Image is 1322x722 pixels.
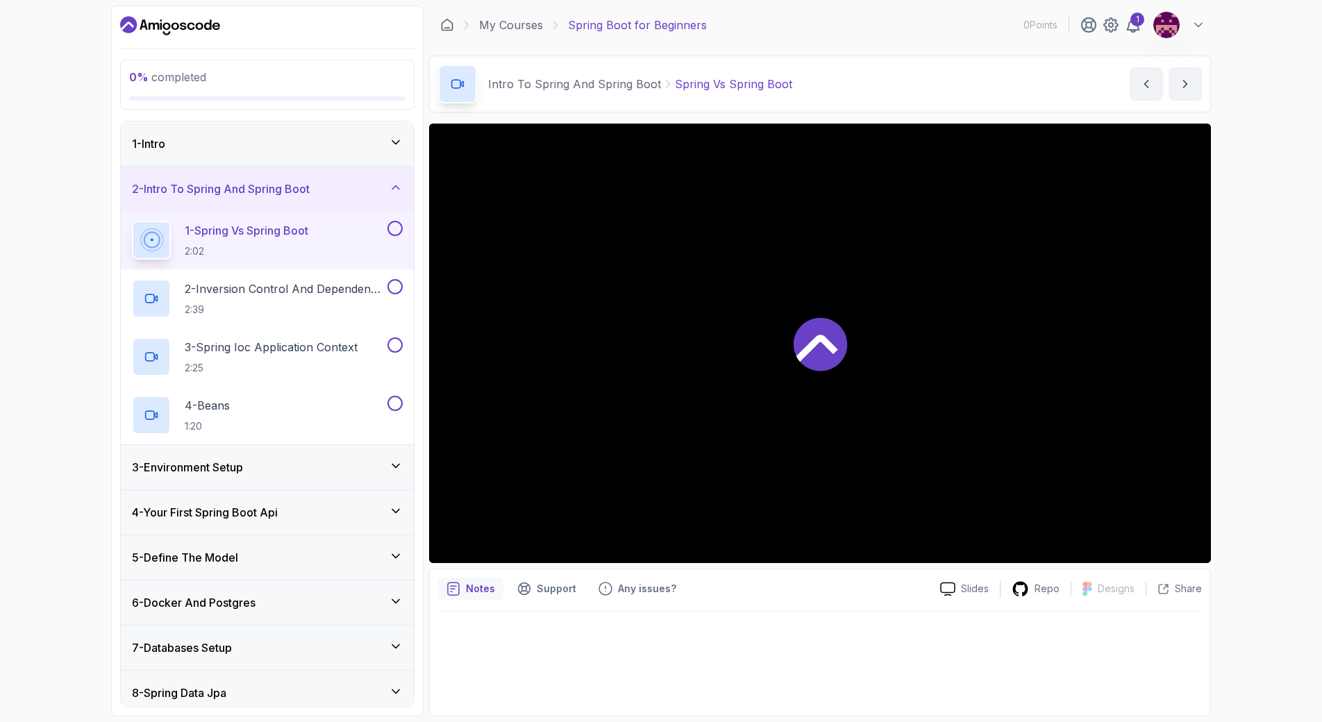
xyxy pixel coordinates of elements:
div: 1 [1130,12,1144,26]
p: 2:02 [185,244,308,258]
button: next content [1169,67,1202,101]
p: Notes [466,582,495,596]
button: Support button [509,578,585,600]
p: 1 - Spring Vs Spring Boot [185,222,308,239]
p: Support [537,582,576,596]
a: Repo [1001,580,1071,598]
button: 2-Inversion Control And Dependency Injection2:39 [132,279,403,318]
button: 4-Your First Spring Boot Api [121,490,414,535]
p: Spring Boot for Beginners [568,17,707,33]
p: 2:39 [185,303,385,317]
button: 1-Spring Vs Spring Boot2:02 [132,221,403,260]
p: 2:25 [185,361,358,375]
h3: 1 - Intro [132,135,165,152]
h3: 6 - Docker And Postgres [132,594,256,611]
button: 2-Intro To Spring And Spring Boot [121,167,414,211]
a: Slides [929,582,1000,596]
button: user profile image [1153,11,1205,39]
h3: 4 - Your First Spring Boot Api [132,504,278,521]
button: 7-Databases Setup [121,626,414,670]
button: 5-Define The Model [121,535,414,580]
button: 3-Spring Ioc Application Context2:25 [132,337,403,376]
button: previous content [1130,67,1163,101]
button: 6-Docker And Postgres [121,580,414,625]
span: 0 % [129,70,149,84]
p: Intro To Spring And Spring Boot [488,76,661,92]
a: 1 [1125,17,1141,33]
a: Dashboard [120,15,220,37]
p: 0 Points [1023,18,1057,32]
p: Share [1175,582,1202,596]
a: My Courses [479,17,543,33]
button: 8-Spring Data Jpa [121,671,414,715]
p: Designs [1098,582,1135,596]
button: Feedback button [590,578,685,600]
p: 4 - Beans [185,397,230,414]
p: 2 - Inversion Control And Dependency Injection [185,280,385,297]
button: Share [1146,582,1202,596]
button: 1-Intro [121,121,414,166]
h3: 8 - Spring Data Jpa [132,685,226,701]
button: 4-Beans1:20 [132,396,403,435]
h3: 7 - Databases Setup [132,639,232,656]
h3: 3 - Environment Setup [132,459,243,476]
button: notes button [438,578,503,600]
h3: 2 - Intro To Spring And Spring Boot [132,180,310,197]
p: 1:20 [185,419,230,433]
h3: 5 - Define The Model [132,549,238,566]
p: Any issues? [618,582,676,596]
a: Dashboard [440,18,454,32]
img: user profile image [1153,12,1180,38]
p: Slides [961,582,989,596]
p: Spring Vs Spring Boot [675,76,792,92]
p: Repo [1035,582,1060,596]
button: 3-Environment Setup [121,445,414,489]
p: 3 - Spring Ioc Application Context [185,339,358,355]
span: completed [129,70,206,84]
